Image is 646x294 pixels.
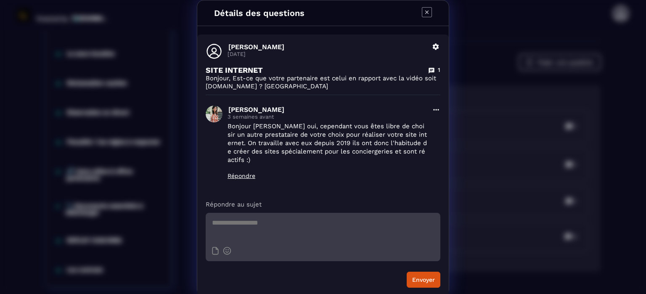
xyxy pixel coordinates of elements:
h4: Détails des questions [214,8,304,18]
p: Répondre au sujet [206,200,440,209]
p: Répondre [228,172,427,179]
p: SITE INTERNET [206,66,263,74]
button: Envoyer [407,272,440,288]
p: [DATE] [228,51,427,57]
p: [PERSON_NAME] [228,106,427,114]
p: Bonjour [PERSON_NAME] oui, cependant vous êtes libre de choisir un autre prestataire de votre cho... [228,122,427,164]
p: [PERSON_NAME] [228,43,427,51]
p: 1 [438,66,440,74]
p: Bonjour, Est-ce que votre partenaire est celui en rapport avec la vidéo soit [DOMAIN_NAME] ? [GEO... [206,74,440,90]
p: 3 semaines avant [228,114,427,120]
